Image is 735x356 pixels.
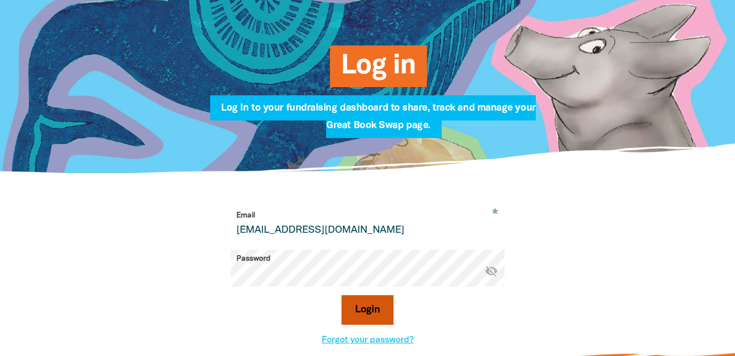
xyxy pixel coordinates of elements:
button: visibility_off [485,265,498,279]
a: Forgot your password? [322,336,414,344]
i: Hide password [485,265,498,278]
span: Log in to your fundraising dashboard to share, track and manage your Great Book Swap page. [221,104,535,138]
span: Log in [341,54,416,87]
button: Login [342,295,393,325]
